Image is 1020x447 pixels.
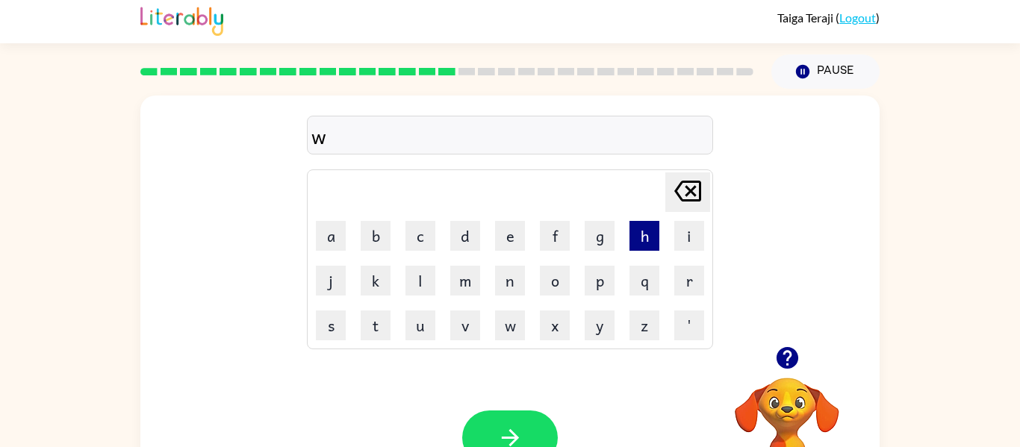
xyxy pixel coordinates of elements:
[629,310,659,340] button: z
[405,266,435,296] button: l
[450,221,480,251] button: d
[495,266,525,296] button: n
[540,221,570,251] button: f
[361,266,391,296] button: k
[495,221,525,251] button: e
[674,221,704,251] button: i
[311,120,709,151] div: w
[140,3,223,36] img: Literably
[674,310,704,340] button: '
[361,310,391,340] button: t
[585,221,615,251] button: g
[839,10,876,25] a: Logout
[405,310,435,340] button: u
[361,221,391,251] button: b
[771,54,880,89] button: Pause
[316,310,346,340] button: s
[674,266,704,296] button: r
[585,310,615,340] button: y
[495,310,525,340] button: w
[405,221,435,251] button: c
[629,266,659,296] button: q
[777,10,836,25] span: Taiga Teraji
[629,221,659,251] button: h
[450,310,480,340] button: v
[777,10,880,25] div: ( )
[316,266,346,296] button: j
[540,266,570,296] button: o
[316,221,346,251] button: a
[585,266,615,296] button: p
[540,310,570,340] button: x
[450,266,480,296] button: m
